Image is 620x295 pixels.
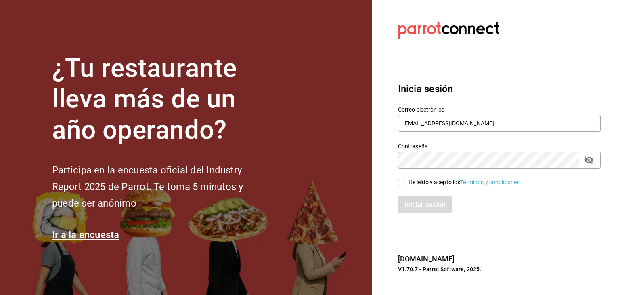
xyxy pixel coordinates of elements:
h2: Participa en la encuesta oficial del Industry Report 2025 de Parrot. Te toma 5 minutos y puede se... [52,162,270,211]
label: Contraseña [398,143,601,149]
div: He leído y acepto los [408,178,522,187]
img: tab_keywords_by_traffic_grey.svg [86,47,92,53]
img: logo_orange.svg [13,13,19,19]
a: Ir a la encuesta [52,229,119,240]
a: Términos y condiciones. [460,179,521,185]
p: V1.70.7 - Parrot Software, 2025. [398,265,601,273]
a: [DOMAIN_NAME] [398,255,455,263]
img: tab_domain_overview_orange.svg [34,47,40,53]
input: Ingresa tu correo electrónico [398,115,601,132]
button: passwordField [582,153,596,167]
div: Palabras clave [95,48,128,53]
img: website_grey.svg [13,21,19,27]
div: v 4.0.25 [23,13,40,19]
h1: ¿Tu restaurante lleva más de un año operando? [52,53,270,146]
div: Dominio [42,48,62,53]
label: Correo electrónico [398,106,601,112]
div: Dominio: [DOMAIN_NAME] [21,21,90,27]
h3: Inicia sesión [398,82,601,96]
